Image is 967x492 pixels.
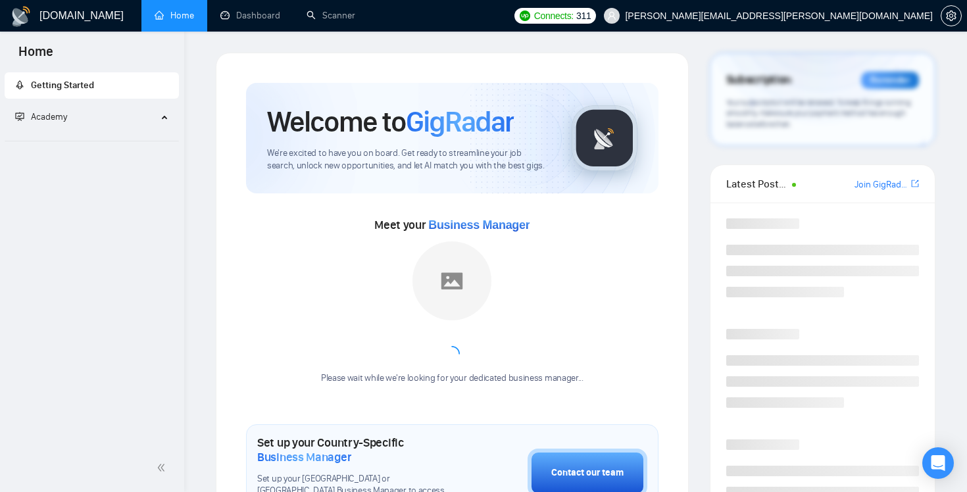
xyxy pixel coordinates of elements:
[15,111,67,122] span: Academy
[911,178,919,190] a: export
[726,176,789,192] span: Latest Posts from the GigRadar Community
[941,11,961,21] span: setting
[726,97,911,129] span: Your subscription will be renewed. To keep things running smoothly, make sure your payment method...
[412,241,491,320] img: placeholder.png
[534,9,574,23] span: Connects:
[520,11,530,21] img: upwork-logo.png
[155,10,194,21] a: homeHome
[313,372,591,385] div: Please wait while we're looking for your dedicated business manager...
[257,435,462,464] h1: Set up your Country-Specific
[855,178,908,192] a: Join GigRadar Slack Community
[428,218,530,232] span: Business Manager
[576,9,591,23] span: 311
[220,10,280,21] a: dashboardDashboard
[551,466,624,480] div: Contact our team
[15,112,24,121] span: fund-projection-screen
[8,42,64,70] span: Home
[257,450,351,464] span: Business Manager
[861,72,919,89] div: Reminder
[941,5,962,26] button: setting
[444,346,460,362] span: loading
[572,105,637,171] img: gigradar-logo.png
[726,69,791,91] span: Subscription
[5,72,179,99] li: Getting Started
[267,104,514,139] h1: Welcome to
[31,80,94,91] span: Getting Started
[307,10,355,21] a: searchScanner
[374,218,530,232] span: Meet your
[607,11,616,20] span: user
[922,447,954,479] div: Open Intercom Messenger
[15,80,24,89] span: rocket
[406,104,514,139] span: GigRadar
[941,11,962,21] a: setting
[31,111,67,122] span: Academy
[5,135,179,144] li: Academy Homepage
[911,178,919,189] span: export
[157,461,170,474] span: double-left
[11,6,32,27] img: logo
[267,147,551,172] span: We're excited to have you on board. Get ready to streamline your job search, unlock new opportuni...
